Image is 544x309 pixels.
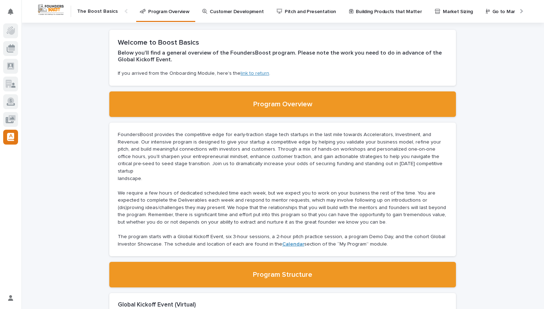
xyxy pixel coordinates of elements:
h2: The Boost Basics [77,9,118,15]
p: FoundersBoost provides the competitive edge for early-traction stage tech startups in the last mi... [118,131,447,175]
div: Notifications [9,9,18,20]
img: Workspace Logo [37,3,65,16]
p: The program starts with a Global Kickoff Event, six 3-hour sessions, a 2-hour pitch practice sess... [118,233,447,248]
h2: Program Structure [253,270,312,279]
strong: Below you'll find a general overview of the FoundersBoost program. Please note the work you need ... [118,50,443,62]
a: Calendar [282,242,304,247]
button: Notifications [3,4,18,19]
p: If you arrived from the Onboarding Module, here's the . [118,70,447,77]
p: landscape. [118,175,447,182]
strong: Global Kickoff Event (Virtual) [118,302,196,308]
h2: Program Overview [253,100,312,108]
p: We require a few hours of dedicated scheduled time each week, but we expect you to work on your b... [118,190,447,226]
a: link to return [241,71,269,76]
h2: Welcome to Boost Basics [118,38,447,47]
